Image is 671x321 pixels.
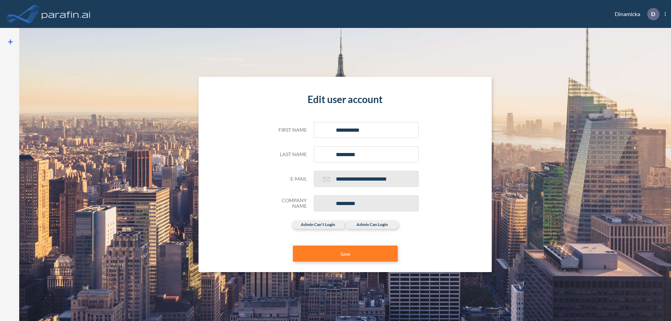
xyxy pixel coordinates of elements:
[293,246,398,262] button: Save
[604,8,666,20] div: Dinamicka
[40,7,92,21] img: logo
[272,94,419,105] h4: Edit user account
[272,176,307,182] h5: E-mail
[272,198,307,210] h5: Company Name
[272,152,307,158] h5: Last name
[272,127,307,133] h5: First name
[651,11,655,17] p: D
[292,220,344,229] label: admin can't login
[346,220,398,229] label: admin can login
